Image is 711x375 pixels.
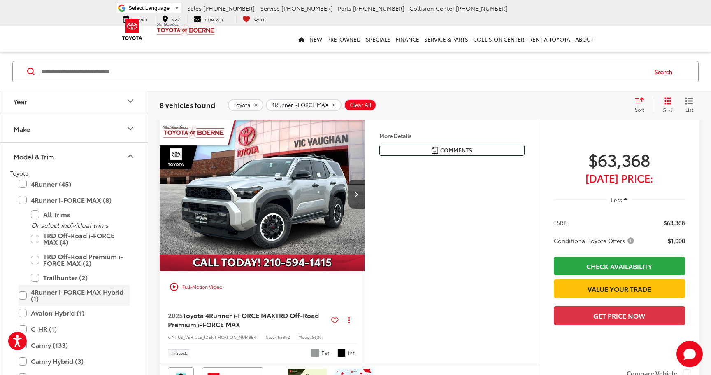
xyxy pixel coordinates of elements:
[635,106,644,113] span: Sort
[409,4,454,12] span: Collision Center
[168,310,183,320] span: 2025
[19,354,130,368] label: Camry Hybrid (3)
[168,310,319,329] span: TRD Off-Road Premium i-FORCE MAX
[348,180,365,209] button: Next image
[342,313,356,327] button: Actions
[350,102,372,108] span: Clear All
[662,106,673,113] span: Grid
[456,4,507,12] span: [PHONE_NUMBER]
[14,152,54,160] div: Model & Trim
[440,146,472,154] span: Comments
[174,5,179,11] span: ▼
[272,102,329,108] span: 4Runner i-FORCE MAX
[254,17,266,22] span: Saved
[631,97,653,113] button: Select sort value
[653,97,679,113] button: Grid View
[0,88,149,115] button: YearYear
[554,279,685,298] a: Value Your Trade
[281,4,333,12] span: [PHONE_NUMBER]
[128,5,179,11] a: Select Language​
[31,270,130,285] label: Trailhunter (2)
[128,5,170,11] span: Select Language
[31,207,130,222] label: All Trims
[432,147,438,154] img: Comments
[344,99,376,111] button: Clear All
[422,26,471,52] a: Service & Parts: Opens in a new tab
[31,220,109,230] i: Or select individual trims
[353,4,404,12] span: [PHONE_NUMBER]
[176,334,258,340] span: [US_VEHICLE_IDENTIFICATION_NUMBER]
[160,100,215,110] span: 8 vehicles found
[125,124,135,134] div: Make
[266,99,342,111] button: remove 4Runner%20i-FORCE%20MAX
[554,149,685,170] span: $63,368
[159,117,365,272] img: 2025 Toyota 4Runner TRD Off-Road Premium PT4WD
[278,334,290,340] span: 53892
[348,349,356,357] span: Int.
[31,249,130,270] label: TRD Off-Road Premium i-FORCE MAX (2)
[676,341,703,367] svg: Start Chat
[156,15,186,23] a: Map
[554,218,568,227] span: TSRP:
[266,334,278,340] span: Stock:
[234,102,251,108] span: Toyota
[14,97,27,105] div: Year
[19,338,130,352] label: Camry (133)
[117,16,148,43] img: Toyota
[168,311,328,329] a: 2025Toyota 4Runner i-FORCE MAXTRD Off-Road Premium i-FORCE MAX
[554,306,685,325] button: Get Price Now
[203,4,255,12] span: [PHONE_NUMBER]
[168,334,176,340] span: VIN:
[14,125,30,133] div: Make
[171,351,187,355] span: In Stock
[307,26,325,52] a: New
[236,15,272,23] a: My Saved Vehicles
[554,237,637,245] button: Conditional Toyota Offers
[679,97,699,113] button: List View
[676,341,703,367] button: Toggle Chat Window
[668,237,685,245] span: $1,000
[348,316,350,323] span: dropdown dots
[379,145,525,156] button: Comments
[187,15,230,23] a: Contact
[0,143,149,170] button: Model & TrimModel & Trim
[527,26,573,52] a: Rent a Toyota
[379,133,525,138] h4: More Details
[19,177,130,191] label: 4Runner (45)
[325,26,363,52] a: Pre-Owned
[183,310,275,320] span: Toyota 4Runner i-FORCE MAX
[228,99,263,111] button: remove Toyota
[159,117,365,271] a: 2025 Toyota 4Runner TRD Off-Road Premium PT4WD2025 Toyota 4Runner TRD Off-Road Premium PT4WD2025 ...
[312,334,322,340] span: 8630
[337,349,346,357] span: Black Softex
[19,193,130,207] label: 4Runner i-FORCE MAX (8)
[41,62,647,82] input: Search by Make, Model, or Keyword
[260,4,280,12] span: Service
[611,196,622,204] span: Less
[125,151,135,161] div: Model & Trim
[311,349,319,357] span: Cutting Edge
[187,4,202,12] span: Sales
[156,22,215,37] img: Vic Vaughan Toyota of Boerne
[19,322,130,336] label: C-HR (1)
[363,26,393,52] a: Specials
[321,349,331,357] span: Ext.
[471,26,527,52] a: Collision Center
[573,26,596,52] a: About
[685,106,693,113] span: List
[19,306,130,320] label: Avalon Hybrid (1)
[159,117,365,271] div: 2025 Toyota 4Runner i-FORCE MAX TRD Off-Road Premium i-FORCE MAX 0
[0,115,149,142] button: MakeMake
[117,15,154,23] a: Service
[393,26,422,52] a: Finance
[554,237,636,245] span: Conditional Toyota Offers
[647,61,684,82] button: Search
[607,192,632,207] button: Less
[338,4,351,12] span: Parts
[554,257,685,275] a: Check Availability
[298,334,312,340] span: Model:
[31,228,130,249] label: TRD Off-Road i-FORCE MAX (4)
[296,26,307,52] a: Home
